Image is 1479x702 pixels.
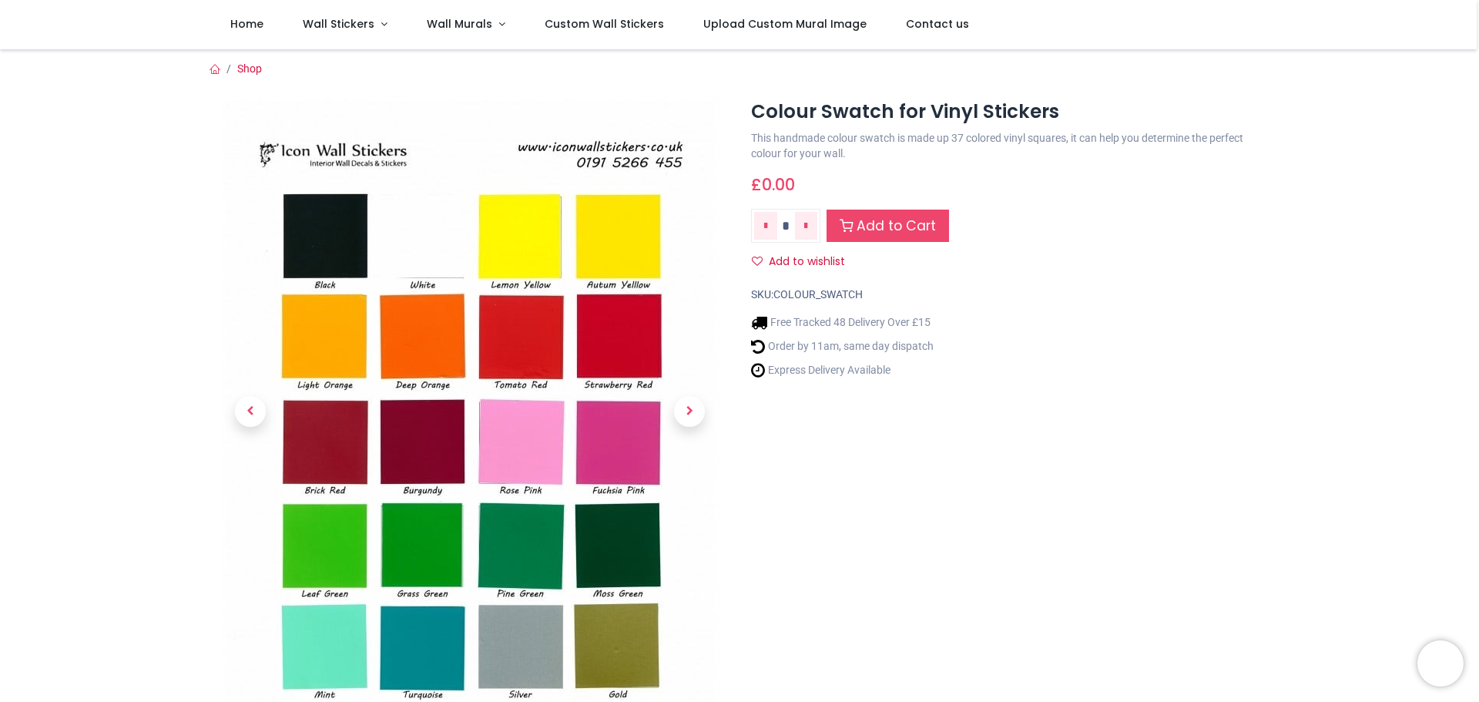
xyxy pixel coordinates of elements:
[751,99,1267,125] h1: Colour Swatch for Vinyl Stickers
[1417,640,1464,687] iframe: Brevo live chat
[751,287,1267,303] div: SKU:
[703,16,867,32] span: Upload Custom Mural Image
[545,16,664,32] span: Custom Wall Stickers
[751,131,1267,161] p: This handmade colour swatch is made up 37 colored vinyl squares, it can help you determine the pe...
[752,256,763,267] i: Add to wishlist
[235,396,266,427] span: Previous
[773,288,863,301] span: COLOUR_SWATCH
[303,16,374,32] span: Wall Stickers
[751,249,858,275] button: Add to wishlistAdd to wishlist
[212,190,289,633] a: Previous
[906,16,969,32] span: Contact us
[795,212,818,240] a: Add one
[762,173,795,196] span: 0.00
[674,396,705,427] span: Next
[651,190,728,633] a: Next
[230,16,263,32] span: Home
[427,16,492,32] span: Wall Murals
[754,212,777,240] a: Remove one
[237,62,262,75] a: Shop
[751,173,795,196] span: £
[751,314,934,331] li: Free Tracked 48 Delivery Over £15
[751,338,934,354] li: Order by 11am, same day dispatch
[827,210,949,243] a: Add to Cart
[751,362,934,378] li: Express Delivery Available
